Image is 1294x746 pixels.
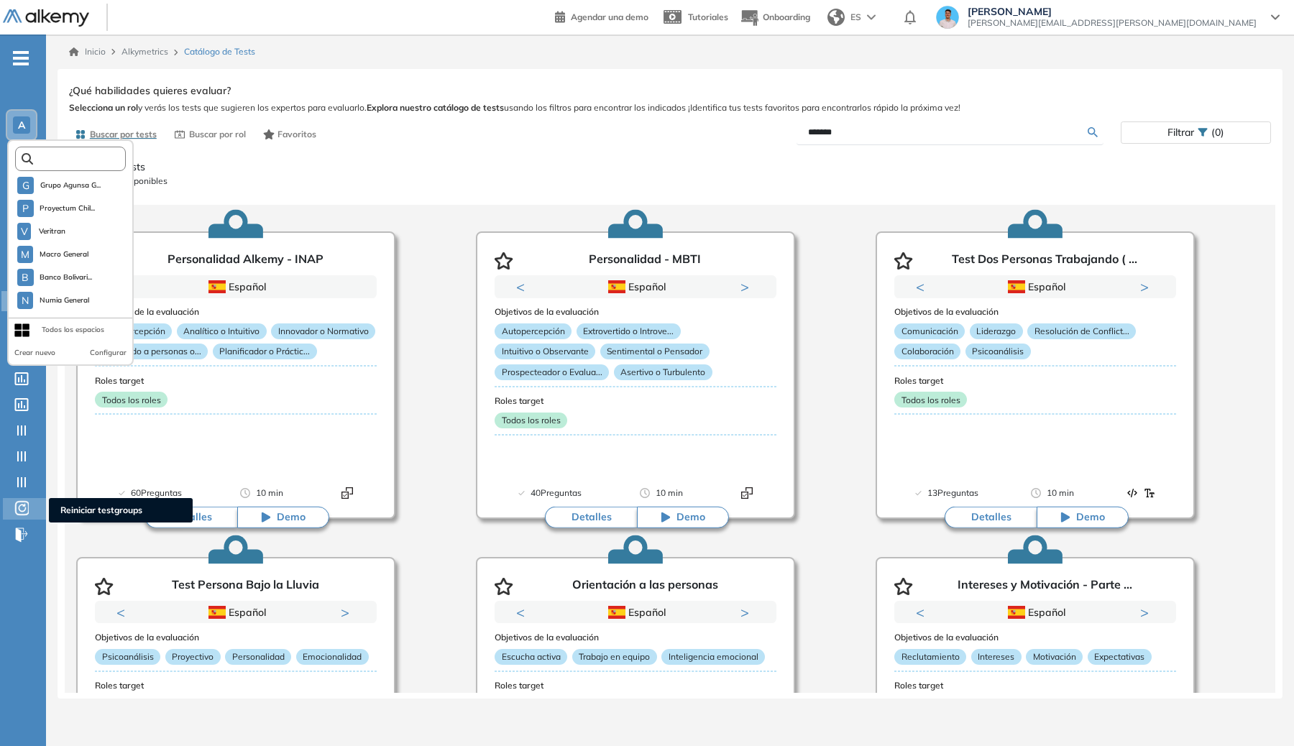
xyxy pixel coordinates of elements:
p: Personalidad Alkemy - INAP [168,252,323,270]
span: 13 Preguntas [927,486,978,500]
button: 1 [1018,298,1035,300]
span: ES [850,11,861,24]
img: ESP [1008,280,1025,293]
span: 40 Preguntas [531,486,582,500]
img: arrow [867,14,876,20]
p: Orientado a personas o... [95,344,208,359]
button: 2 [633,298,644,300]
a: Agendar una demo [555,7,648,24]
p: Extrovertido o Introve... [577,323,681,339]
h3: Roles target [495,681,776,691]
h3: Objetivos de la evaluación [95,632,377,643]
span: Grupo Agunsa G... [40,180,101,191]
button: 2 [242,624,253,626]
p: Proyectivo [165,649,221,665]
button: Next [740,605,755,620]
div: Español [546,279,725,295]
span: Tutoriales [688,11,728,22]
span: Buscar por tests [90,128,157,141]
div: Español [146,279,326,295]
span: Banco Bolivari... [40,272,93,283]
button: Next [1140,605,1155,620]
span: (0) [1211,122,1224,143]
p: Liderazgo [970,323,1023,339]
span: Demo [676,510,705,525]
span: [PERSON_NAME][EMAIL_ADDRESS][PERSON_NAME][DOMAIN_NAME] [968,17,1257,29]
span: B [22,272,29,283]
p: Expectativas [1088,649,1152,665]
span: V [21,226,28,237]
span: A [18,119,25,131]
img: ESP [608,280,625,293]
p: Comunicación [894,323,965,339]
div: Español [546,604,725,620]
button: 1 [618,624,635,626]
span: Buscar por rol [189,128,246,141]
p: Emocionalidad [296,649,369,665]
span: 10 min [1047,486,1074,500]
p: Todos los roles [95,392,168,407]
img: ESP [1008,606,1025,619]
span: Agendar una demo [571,11,648,22]
h3: Objetivos de la evaluación [95,307,377,317]
p: Planificador o Práctic... [213,344,317,359]
p: Intuitivo o Observante [495,344,595,359]
p: Reclutamiento [894,649,966,665]
img: Format test logo [1126,487,1138,499]
span: 10 min [656,486,683,500]
span: Filtrar [1167,122,1194,143]
img: Format test logo [341,487,353,499]
p: Todos los roles [894,392,967,407]
span: Catálogo de Tests [184,45,255,58]
button: Detalles [945,507,1037,528]
div: Todos los espacios [42,324,104,336]
button: Demo [1037,507,1129,528]
p: Asertivo o Turbulento [614,364,712,380]
img: Logo [3,9,89,27]
h3: Roles target [894,681,1176,691]
button: Next [341,605,355,620]
span: M [21,249,29,260]
span: 10 min [256,486,283,500]
p: Psicoanálisis [965,344,1031,359]
span: Alkymetrics [121,46,168,57]
button: 2 [1041,298,1052,300]
p: Psicoanálisis [95,649,160,665]
p: Orientación a las personas [572,578,718,595]
p: 19 pruebas disponibles [75,175,1265,188]
h3: Roles target [894,376,1176,386]
p: Innovador o Normativo [271,323,375,339]
button: Buscar por rol [168,122,252,147]
p: Test Persona Bajo la Lluvia [172,578,319,595]
span: Demo [277,510,306,525]
p: Escucha activa [495,649,567,665]
button: Demo [637,507,729,528]
button: Previous [916,280,930,294]
span: Onboarding [763,11,810,22]
div: Español [945,279,1125,295]
button: 3 [650,298,661,300]
h3: Roles target [495,396,776,406]
h3: Objetivos de la evaluación [495,307,776,317]
img: Format test logo [1144,487,1155,499]
p: Autopercepción [495,323,572,339]
p: Trabajo en equipo [572,649,657,665]
button: Previous [116,605,131,620]
h3: Objetivos de la evaluación [495,632,776,643]
span: G [22,180,29,191]
span: ¿Qué habilidades quieres evaluar? [69,83,231,98]
button: Favoritos [257,122,323,147]
span: [PERSON_NAME] [968,6,1257,17]
span: y verás los tests que sugieren los expertos para evaluarlo. usando los filtros para encontrar los... [69,101,1271,114]
p: Todos los tests [75,160,1265,175]
span: N [22,295,29,306]
button: Buscar por tests [69,122,162,147]
p: Colaboración [894,344,960,359]
i: - [13,57,29,60]
p: Sentimental o Pensador [600,344,710,359]
p: Motivación [1026,649,1083,665]
span: Macro General [39,249,89,260]
img: world [827,9,845,26]
button: Next [1140,280,1155,294]
h3: Objetivos de la evaluación [894,632,1176,643]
